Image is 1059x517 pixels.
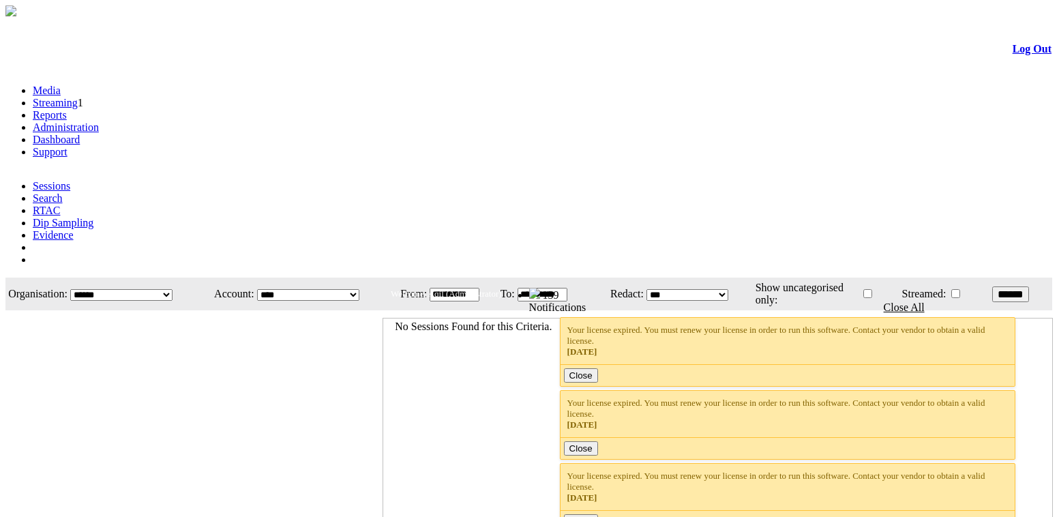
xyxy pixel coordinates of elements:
[567,346,597,357] span: [DATE]
[33,217,93,228] a: Dip Sampling
[567,398,1009,430] div: Your license expired. You must renew your license in order to run this software. Contact your ven...
[33,134,80,145] a: Dashboard
[33,180,70,192] a: Sessions
[564,368,598,383] button: Close
[391,289,502,299] span: Welcome, Aqil (Administrator)
[564,441,598,456] button: Close
[567,471,1009,503] div: Your license expired. You must renew your license in order to run this software. Contact your ven...
[33,205,60,216] a: RTAC
[567,325,1009,357] div: Your license expired. You must renew your license in order to run this software. Contact your ven...
[33,109,67,121] a: Reports
[1013,43,1051,55] a: Log Out
[33,121,99,133] a: Administration
[78,97,83,108] span: 1
[33,146,68,158] a: Support
[33,229,74,241] a: Evidence
[7,279,68,309] td: Organisation:
[529,288,540,299] img: bell25.png
[5,5,16,16] img: arrow-3.png
[884,301,925,313] a: Close All
[529,301,1025,314] div: Notifications
[567,492,597,503] span: [DATE]
[33,85,61,96] a: Media
[203,279,255,309] td: Account:
[567,419,597,430] span: [DATE]
[33,192,63,204] a: Search
[33,97,78,108] a: Streaming
[543,289,559,301] span: 139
